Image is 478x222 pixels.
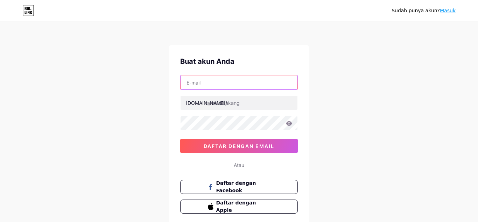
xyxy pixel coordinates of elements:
[392,8,440,13] font: Sudah punya akun?
[180,180,298,194] button: Daftar dengan Facebook
[234,162,244,168] font: Atau
[204,143,274,149] font: daftar dengan email
[180,139,298,153] button: daftar dengan email
[186,100,227,106] font: [DOMAIN_NAME]/
[181,75,297,89] input: E-mail
[180,200,298,214] button: Daftar dengan Apple
[216,200,256,213] font: Daftar dengan Apple
[440,8,456,13] a: Masuk
[181,96,297,110] input: nama belakang
[216,180,256,193] font: Daftar dengan Facebook
[180,57,234,66] font: Buat akun Anda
